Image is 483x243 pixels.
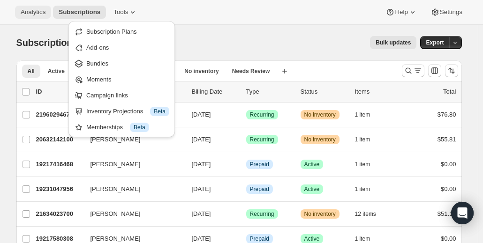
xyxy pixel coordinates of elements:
[91,209,141,219] span: [PERSON_NAME]
[36,209,83,219] p: 21634023700
[134,124,145,131] span: Beta
[36,160,83,169] p: 19217416468
[355,158,381,171] button: 1 item
[380,6,423,19] button: Help
[71,24,172,39] button: Subscription Plans
[304,210,336,218] span: No inventory
[451,202,474,224] div: Open Intercom Messenger
[304,136,336,143] span: No inventory
[355,136,370,143] span: 1 item
[192,111,211,118] span: [DATE]
[304,161,320,168] span: Active
[86,107,169,116] div: Inventory Projections
[443,87,456,96] p: Total
[355,108,381,121] button: 1 item
[246,87,293,96] div: Type
[36,108,456,121] div: 21960294676[PERSON_NAME][DATE]SuccessRecurringWarningNo inventory1 item$76.80
[395,8,408,16] span: Help
[59,8,100,16] span: Subscriptions
[28,67,35,75] span: All
[438,111,456,118] span: $76.80
[86,60,108,67] span: Bundles
[250,111,274,118] span: Recurring
[86,92,128,99] span: Campaign links
[441,161,456,168] span: $0.00
[445,64,458,77] button: Sort the results
[441,185,456,192] span: $0.00
[71,72,172,87] button: Moments
[91,184,141,194] span: [PERSON_NAME]
[71,103,172,118] button: Inventory Projections
[91,160,141,169] span: [PERSON_NAME]
[192,161,211,168] span: [DATE]
[355,161,370,168] span: 1 item
[355,210,376,218] span: 12 items
[85,157,179,172] button: [PERSON_NAME]
[355,207,386,221] button: 12 items
[355,183,381,196] button: 1 item
[36,184,83,194] p: 19231047956
[16,37,78,48] span: Subscriptions
[85,182,179,197] button: [PERSON_NAME]
[277,65,292,78] button: Create new view
[426,39,444,46] span: Export
[71,88,172,103] button: Campaign links
[441,235,456,242] span: $0.00
[71,119,172,134] button: Memberships
[304,235,320,243] span: Active
[250,235,269,243] span: Prepaid
[376,39,411,46] span: Bulk updates
[355,133,381,146] button: 1 item
[232,67,270,75] span: Needs Review
[184,67,219,75] span: No inventory
[71,56,172,71] button: Bundles
[154,108,166,115] span: Beta
[192,185,211,192] span: [DATE]
[113,8,128,16] span: Tools
[21,8,45,16] span: Analytics
[301,87,347,96] p: Status
[86,123,169,132] div: Memberships
[250,161,269,168] span: Prepaid
[36,87,83,96] p: ID
[440,8,462,16] span: Settings
[85,206,179,221] button: [PERSON_NAME]
[250,210,274,218] span: Recurring
[370,36,416,49] button: Bulk updates
[192,210,211,217] span: [DATE]
[192,136,211,143] span: [DATE]
[355,87,402,96] div: Items
[86,28,137,35] span: Subscription Plans
[71,40,172,55] button: Add-ons
[15,6,51,19] button: Analytics
[250,185,269,193] span: Prepaid
[355,185,370,193] span: 1 item
[36,110,83,119] p: 21960294676
[48,67,65,75] span: Active
[86,76,111,83] span: Moments
[304,185,320,193] span: Active
[425,6,468,19] button: Settings
[438,136,456,143] span: $55.81
[355,235,370,243] span: 1 item
[420,36,449,49] button: Export
[428,64,441,77] button: Customize table column order and visibility
[108,6,143,19] button: Tools
[36,135,83,144] p: 20632142100
[86,44,109,51] span: Add-ons
[438,210,456,217] span: $51.11
[36,158,456,171] div: 19217416468[PERSON_NAME][DATE]InfoPrepaidSuccessActive1 item$0.00
[36,207,456,221] div: 21634023700[PERSON_NAME][DATE]SuccessRecurringWarningNo inventory12 items$51.11
[355,111,370,118] span: 1 item
[192,235,211,242] span: [DATE]
[402,64,424,77] button: Search and filter results
[250,136,274,143] span: Recurring
[192,87,239,96] p: Billing Date
[36,87,456,96] div: IDCustomerBilling DateTypeStatusItemsTotal
[36,133,456,146] div: 20632142100[PERSON_NAME][DATE]SuccessRecurringWarningNo inventory1 item$55.81
[36,183,456,196] div: 19231047956[PERSON_NAME][DATE]InfoPrepaidSuccessActive1 item$0.00
[53,6,106,19] button: Subscriptions
[304,111,336,118] span: No inventory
